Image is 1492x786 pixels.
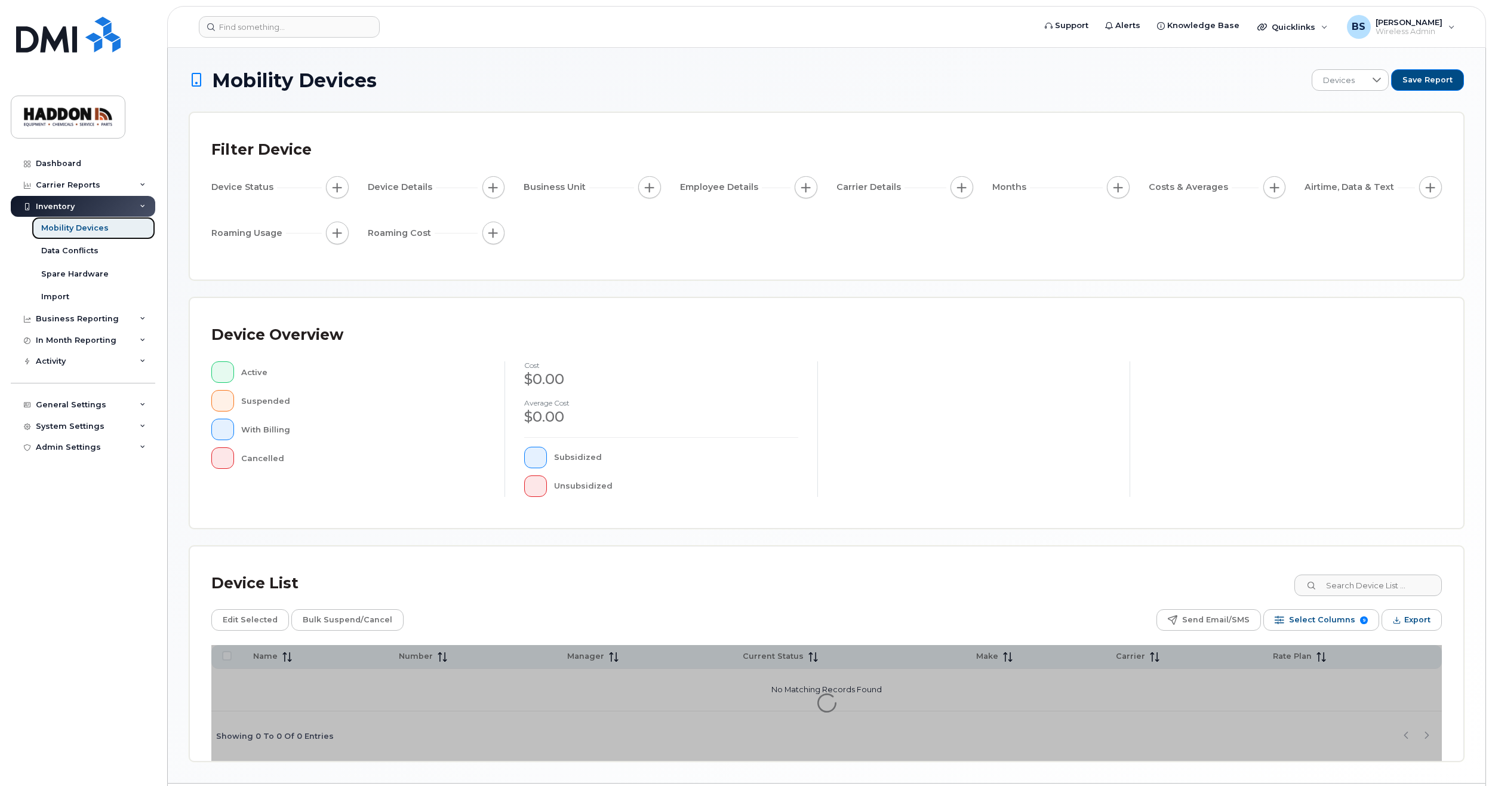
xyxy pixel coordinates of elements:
button: Save Report [1391,69,1464,91]
div: $0.00 [524,369,798,389]
span: Employee Details [680,181,762,194]
div: Cancelled [241,447,486,469]
button: Export [1382,609,1442,631]
div: $0.00 [524,407,798,427]
span: Costs & Averages [1149,181,1232,194]
div: Unsubsidized [554,475,798,497]
div: Filter Device [211,134,312,165]
button: Edit Selected [211,609,289,631]
span: Send Email/SMS [1182,611,1250,629]
span: Select Columns [1289,611,1355,629]
span: Bulk Suspend/Cancel [303,611,392,629]
span: 9 [1360,616,1368,624]
span: Months [992,181,1030,194]
span: Devices [1312,70,1365,91]
span: Mobility Devices [212,70,377,91]
span: Edit Selected [223,611,278,629]
input: Search Device List ... [1294,575,1442,596]
span: Roaming Cost [368,227,435,240]
span: Save Report [1402,75,1453,85]
span: Business Unit [524,181,589,194]
span: Device Details [368,181,436,194]
span: Roaming Usage [211,227,286,240]
span: Airtime, Data & Text [1305,181,1398,194]
h4: cost [524,361,798,369]
h4: Average cost [524,399,798,407]
span: Carrier Details [836,181,905,194]
span: Device Status [211,181,277,194]
button: Bulk Suspend/Cancel [291,609,404,631]
button: Select Columns 9 [1263,609,1379,631]
div: Suspended [241,390,486,412]
div: Device List [211,568,299,599]
button: Send Email/SMS [1156,609,1261,631]
span: Export [1404,611,1431,629]
div: Subsidized [554,447,798,468]
div: Active [241,361,486,383]
div: Device Overview [211,320,343,351]
div: With Billing [241,419,486,440]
